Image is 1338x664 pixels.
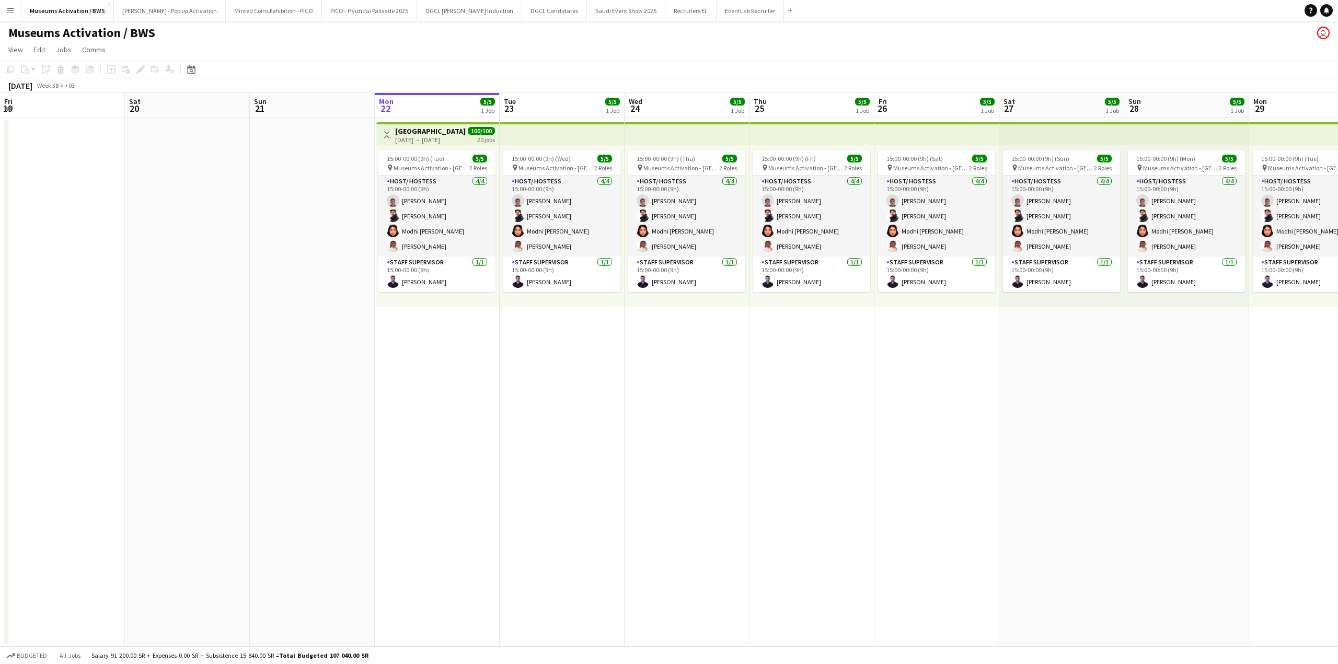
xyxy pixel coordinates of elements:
app-job-card: 15:00-00:00 (9h) (Mon)5/5 Museums Activation - [GEOGRAPHIC_DATA]2 RolesHost/ Hostess4/415:00-00:0... [1128,150,1245,292]
app-card-role: Host/ Hostess4/415:00-00:00 (9h)[PERSON_NAME][PERSON_NAME]Modhi [PERSON_NAME][PERSON_NAME] [628,176,745,257]
span: Sun [254,97,267,106]
span: 5/5 [597,155,612,162]
span: 2 Roles [1094,164,1112,172]
span: Edit [33,45,45,54]
span: 2 Roles [469,164,487,172]
div: +03 [65,81,75,89]
span: 5/5 [722,155,737,162]
span: View [8,45,23,54]
span: Museums Activation - [GEOGRAPHIC_DATA] [893,164,969,172]
span: 2 Roles [844,164,862,172]
span: 26 [877,102,887,114]
span: Museums Activation - [GEOGRAPHIC_DATA] [518,164,594,172]
div: 1 Job [856,107,869,114]
span: Sat [129,97,141,106]
span: Sun [1128,97,1141,106]
div: Salary 91 200.00 SR + Expenses 0.00 SR + Subsistence 15 840.00 SR = [91,651,368,659]
app-job-card: 15:00-00:00 (9h) (Sun)5/5 Museums Activation - [GEOGRAPHIC_DATA]2 RolesHost/ Hostess4/415:00-00:0... [1003,150,1120,292]
span: Museums Activation - [GEOGRAPHIC_DATA] [1143,164,1219,172]
span: 15:00-00:00 (9h) (Thu) [637,155,695,162]
span: 29 [1252,102,1267,114]
app-card-role: Host/ Hostess4/415:00-00:00 (9h)[PERSON_NAME][PERSON_NAME]Modhi [PERSON_NAME][PERSON_NAME] [753,176,870,257]
app-card-role: Host/ Hostess4/415:00-00:00 (9h)[PERSON_NAME][PERSON_NAME]Modhi [PERSON_NAME][PERSON_NAME] [503,176,620,257]
app-card-role: Staff Supervisor1/115:00-00:00 (9h)[PERSON_NAME] [1128,257,1245,292]
app-job-card: 15:00-00:00 (9h) (Wed)5/5 Museums Activation - [GEOGRAPHIC_DATA]2 RolesHost/ Hostess4/415:00-00:0... [503,150,620,292]
a: Jobs [52,43,76,56]
button: [PERSON_NAME] - Pop up Activation [114,1,226,21]
button: Minted Coins Exhibition - PICO [226,1,322,21]
app-card-role: Host/ Hostess4/415:00-00:00 (9h)[PERSON_NAME][PERSON_NAME]Modhi [PERSON_NAME][PERSON_NAME] [1003,176,1120,257]
span: Museums Activation - [GEOGRAPHIC_DATA] [394,164,469,172]
span: 15:00-00:00 (9h) (Tue) [1261,155,1319,162]
div: [DATE] → [DATE] [395,136,466,144]
span: Museums Activation - [GEOGRAPHIC_DATA] [1018,164,1094,172]
span: Tue [504,97,516,106]
span: Budgeted [17,652,47,659]
span: 22 [377,102,394,114]
h3: [GEOGRAPHIC_DATA] [395,126,466,136]
app-job-card: 15:00-00:00 (9h) (Tue)5/5 Museums Activation - [GEOGRAPHIC_DATA]2 RolesHost/ Hostess4/415:00-00:0... [378,150,495,292]
a: Comms [78,43,110,56]
span: 2 Roles [969,164,987,172]
span: 15:00-00:00 (9h) (Fri) [762,155,816,162]
span: 23 [502,102,516,114]
button: DGCL [PERSON_NAME] Induction [417,1,522,21]
app-card-role: Staff Supervisor1/115:00-00:00 (9h)[PERSON_NAME] [628,257,745,292]
span: 27 [1002,102,1015,114]
span: 15:00-00:00 (9h) (Sun) [1011,155,1069,162]
app-card-role: Staff Supervisor1/115:00-00:00 (9h)[PERSON_NAME] [378,257,495,292]
span: 15:00-00:00 (9h) (Wed) [512,155,571,162]
div: 1 Job [1105,107,1119,114]
span: Sat [1004,97,1015,106]
a: View [4,43,27,56]
span: 100/100 [468,127,495,135]
app-job-card: 15:00-00:00 (9h) (Sat)5/5 Museums Activation - [GEOGRAPHIC_DATA]2 RolesHost/ Hostess4/415:00-00:0... [878,150,995,292]
span: Comms [82,45,106,54]
div: [DATE] [8,80,32,91]
span: 5/5 [730,98,745,106]
span: All jobs [57,651,83,659]
span: 5/5 [1222,155,1237,162]
div: 1 Job [481,107,494,114]
div: 20 jobs [477,135,495,144]
span: Fri [879,97,887,106]
span: Jobs [56,45,72,54]
span: Museums Activation - [GEOGRAPHIC_DATA] [643,164,719,172]
app-card-role: Staff Supervisor1/115:00-00:00 (9h)[PERSON_NAME] [753,257,870,292]
span: 15:00-00:00 (9h) (Tue) [387,155,444,162]
button: Museums Activation / BWS [21,1,114,21]
app-card-role: Staff Supervisor1/115:00-00:00 (9h)[PERSON_NAME] [503,257,620,292]
span: Week 38 [34,81,61,89]
span: 2 Roles [719,164,737,172]
span: 20 [128,102,141,114]
span: Total Budgeted 107 040.00 SR [279,651,368,659]
span: 21 [252,102,267,114]
app-job-card: 15:00-00:00 (9h) (Fri)5/5 Museums Activation - [GEOGRAPHIC_DATA]2 RolesHost/ Hostess4/415:00-00:0... [753,150,870,292]
div: 1 Job [606,107,619,114]
span: Fri [4,97,13,106]
span: 5/5 [472,155,487,162]
app-card-role: Staff Supervisor1/115:00-00:00 (9h)[PERSON_NAME] [878,257,995,292]
app-card-role: Host/ Hostess4/415:00-00:00 (9h)[PERSON_NAME][PERSON_NAME]Modhi [PERSON_NAME][PERSON_NAME] [878,176,995,257]
span: 5/5 [1097,155,1112,162]
span: 25 [752,102,767,114]
span: 5/5 [605,98,620,106]
button: EventLab Recruiter [717,1,784,21]
span: 15:00-00:00 (9h) (Mon) [1136,155,1195,162]
button: Saudi Event Show 2025 [587,1,665,21]
button: Budgeted [5,650,49,661]
span: Wed [629,97,642,106]
span: 5/5 [847,155,862,162]
button: Recruiters EL [665,1,717,21]
span: 5/5 [1230,98,1244,106]
app-job-card: 15:00-00:00 (9h) (Thu)5/5 Museums Activation - [GEOGRAPHIC_DATA]2 RolesHost/ Hostess4/415:00-00:0... [628,150,745,292]
app-user-avatar: Salman AlQurni [1317,27,1330,39]
span: 5/5 [1105,98,1120,106]
span: 5/5 [980,98,995,106]
span: 19 [3,102,13,114]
